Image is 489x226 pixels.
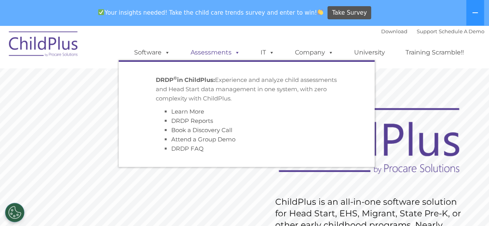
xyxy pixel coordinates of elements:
sup: © [174,75,177,81]
img: 👏 [317,9,323,15]
a: DRDP FAQ [171,145,204,152]
a: Download [381,28,407,34]
strong: DRDP in ChildPlus: [156,76,215,83]
a: Company [287,45,341,60]
a: Assessments [183,45,248,60]
a: IT [253,45,282,60]
a: Learn More [171,108,204,115]
a: Take Survey [327,6,371,20]
img: ✅ [98,9,104,15]
a: University [346,45,393,60]
span: Take Survey [332,6,367,20]
a: Training Scramble!! [398,45,472,60]
img: ChildPlus by Procare Solutions [5,26,82,65]
a: Software [126,45,178,60]
a: Support [417,28,437,34]
a: Attend a Group Demo [171,136,235,143]
a: DRDP Reports [171,117,213,124]
span: Your insights needed! Take the child care trends survey and enter to win! [95,5,327,20]
a: Schedule A Demo [439,28,484,34]
button: Cookies Settings [5,203,24,222]
a: Book a Discovery Call [171,126,232,134]
font: | [381,28,484,34]
p: Experience and analyze child assessments and Head Start data management in one system, with zero ... [156,75,337,103]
